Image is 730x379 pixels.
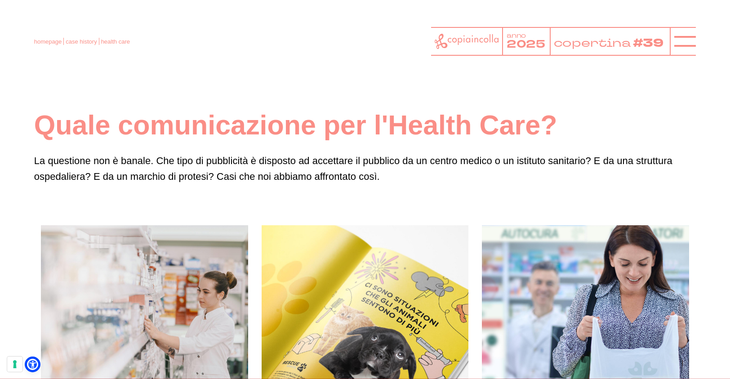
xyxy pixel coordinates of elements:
tspan: #39 [634,35,666,52]
tspan: 2025 [506,37,545,52]
tspan: copertina [553,36,632,51]
button: Le tue preferenze relative al consenso per le tecnologie di tracciamento [7,357,22,372]
a: health care [101,38,130,45]
a: Open Accessibility Menu [27,359,38,370]
a: homepage [34,38,62,45]
span: La questione non è banale. Che tipo di pubblicità è disposto ad accettare il pubblico da un centr... [34,155,672,182]
h1: Quale comunicazione per l'Health Care? [34,108,696,142]
tspan: anno [506,31,526,40]
a: case history [66,38,97,45]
